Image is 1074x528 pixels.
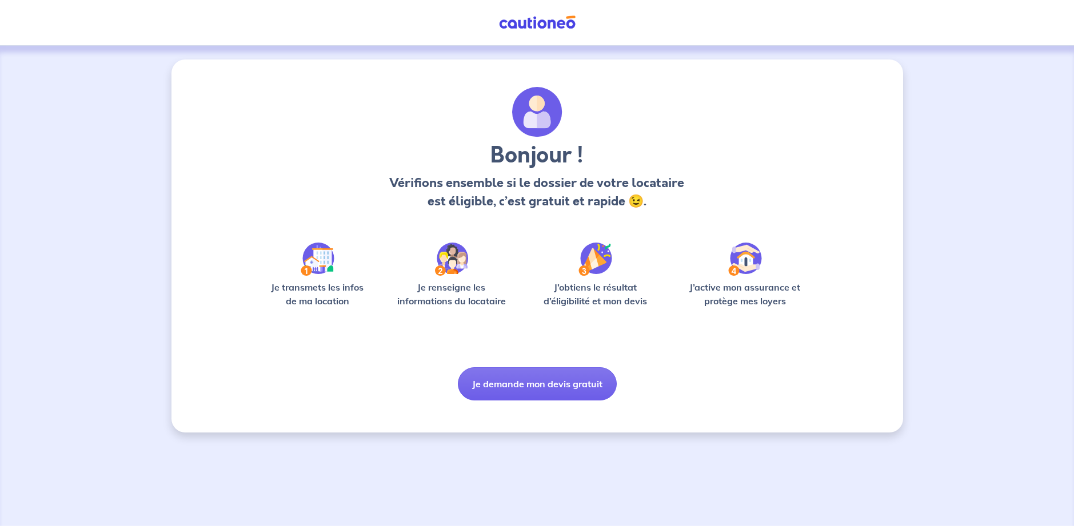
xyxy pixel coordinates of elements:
p: Je renseigne les informations du locataire [390,280,513,308]
img: /static/90a569abe86eec82015bcaae536bd8e6/Step-1.svg [301,243,334,276]
p: J’active mon assurance et protège mes loyers [678,280,812,308]
img: Cautioneo [494,15,580,30]
img: /static/bfff1cf634d835d9112899e6a3df1a5d/Step-4.svg [728,243,762,276]
h3: Bonjour ! [386,142,688,169]
img: /static/c0a346edaed446bb123850d2d04ad552/Step-2.svg [435,243,468,276]
p: J’obtiens le résultat d’éligibilité et mon devis [531,280,660,308]
p: Je transmets les infos de ma location [263,280,372,308]
button: Je demande mon devis gratuit [458,367,617,400]
img: /static/f3e743aab9439237c3e2196e4328bba9/Step-3.svg [578,243,612,276]
p: Vérifions ensemble si le dossier de votre locataire est éligible, c’est gratuit et rapide 😉. [386,174,688,211]
img: archivate [512,87,562,137]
